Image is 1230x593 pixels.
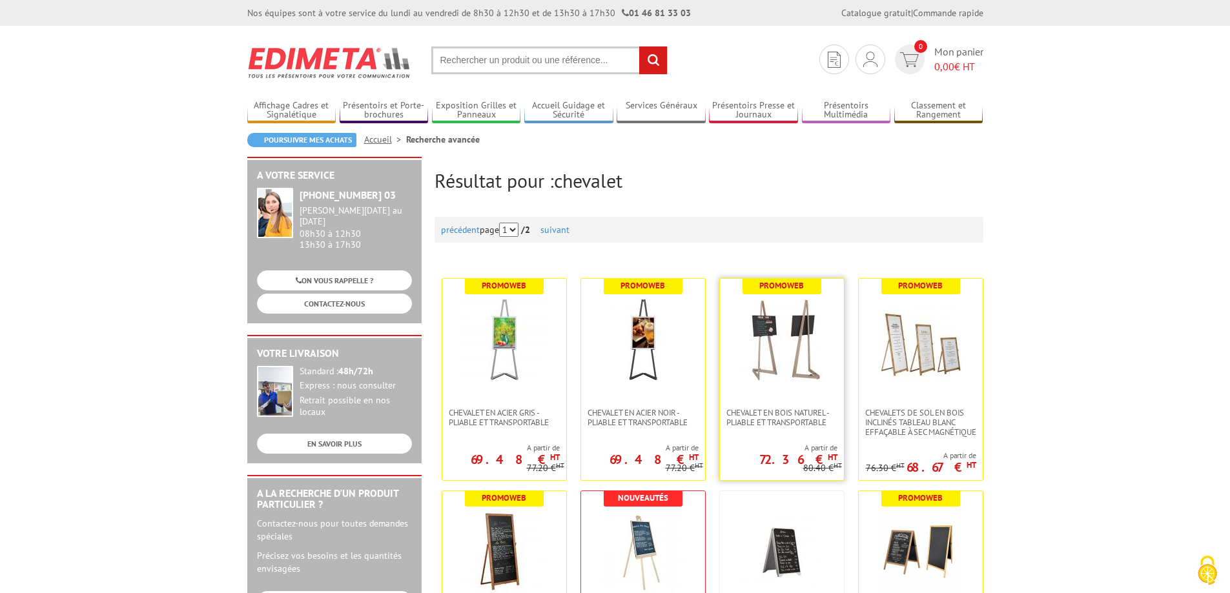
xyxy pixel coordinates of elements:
[462,298,546,382] img: Chevalet en Acier gris - Pliable et transportable
[695,461,703,470] sup: HT
[300,380,412,392] div: Express : nous consulter
[1191,554,1224,587] img: Cookies (fenêtre modale)
[900,52,919,67] img: devis rapide
[866,463,905,473] p: 76.30 €
[894,100,983,121] a: Classement et Rangement
[556,461,564,470] sup: HT
[257,348,412,359] h2: Votre livraison
[866,450,976,461] span: A partir de
[759,280,804,291] b: Promoweb
[540,224,569,236] a: suivant
[432,100,521,121] a: Exposition Grilles et Panneaux
[828,52,841,68] img: devis rapide
[257,549,412,575] p: Précisez vos besoins et les quantités envisagées
[601,298,685,382] img: Chevalet en Acier noir - Pliable et transportable
[617,100,706,121] a: Services Généraux
[639,46,667,74] input: rechercher
[898,492,943,503] b: Promoweb
[828,452,837,463] sup: HT
[898,280,943,291] b: Promoweb
[300,205,412,227] div: [PERSON_NAME][DATE] au [DATE]
[257,366,293,417] img: widget-livraison.jpg
[442,408,566,427] a: Chevalet en Acier gris - Pliable et transportable
[247,133,356,147] a: Poursuivre mes achats
[247,6,691,19] div: Nos équipes sont à votre service du lundi au vendredi de 8h30 à 12h30 et de 13h30 à 17h30
[406,133,480,146] li: Recherche avancée
[934,59,983,74] span: € HT
[1185,549,1230,593] button: Cookies (fenêtre modale)
[340,100,429,121] a: Présentoirs et Porte-brochures
[442,443,560,453] span: A partir de
[441,217,977,243] div: page
[257,170,412,181] h2: A votre service
[865,408,976,437] span: Chevalets de sol en bois inclinés tableau blanc effaçable à sec magnétique
[913,7,983,19] a: Commande rapide
[581,408,705,427] a: Chevalet en Acier noir - Pliable et transportable
[759,456,837,463] p: 72.36 €
[524,100,613,121] a: Accueil Guidage et Sécurité
[841,6,983,19] div: |
[471,456,560,463] p: 69.48 €
[588,408,699,427] span: Chevalet en Acier noir - Pliable et transportable
[726,408,837,427] span: Chevalet en bois naturel - Pliable et transportable
[449,408,560,427] span: Chevalet en Acier gris - Pliable et transportable
[300,366,412,377] div: Standard :
[525,224,530,236] span: 2
[257,294,412,314] a: CONTACTEZ-NOUS
[863,52,877,67] img: devis rapide
[435,170,983,191] h2: Résultat pour :
[257,270,412,290] a: ON VOUS RAPPELLE ?
[247,100,336,121] a: Affichage Cadres et Signalétique
[431,46,668,74] input: Rechercher un produit ou une référence...
[892,45,983,74] a: devis rapide 0 Mon panier 0,00€ HT
[802,100,891,121] a: Présentoirs Multimédia
[914,40,927,53] span: 0
[257,434,412,454] a: EN SAVOIR PLUS
[618,492,668,503] b: Nouveautés
[967,459,976,470] sup: HT
[740,298,824,382] img: Chevalet en bois naturel - Pliable et transportable
[257,517,412,543] p: Contactez-nous pour toutes demandes spéciales
[247,39,412,86] img: Edimeta
[934,60,954,73] span: 0,00
[257,188,293,238] img: widget-service.jpg
[338,365,373,377] strong: 48h/72h
[554,168,622,193] span: chevalet
[300,188,396,201] strong: [PHONE_NUMBER] 03
[666,463,703,473] p: 77.20 €
[610,456,699,463] p: 69.48 €
[834,461,842,470] sup: HT
[689,452,699,463] sup: HT
[550,452,560,463] sup: HT
[907,463,976,471] p: 68.67 €
[803,463,842,473] p: 80.40 €
[257,488,412,510] h2: A la recherche d'un produit particulier ?
[300,395,412,418] div: Retrait possible en nos locaux
[896,461,905,470] sup: HT
[841,7,911,19] a: Catalogue gratuit
[482,492,526,503] b: Promoweb
[720,443,837,453] span: A partir de
[709,100,798,121] a: Présentoirs Presse et Journaux
[581,443,699,453] span: A partir de
[482,280,526,291] b: Promoweb
[300,205,412,250] div: 08h30 à 12h30 13h30 à 17h30
[859,408,983,437] a: Chevalets de sol en bois inclinés tableau blanc effaçable à sec magnétique
[364,134,406,145] a: Accueil
[720,408,844,427] a: Chevalet en bois naturel - Pliable et transportable
[521,224,538,236] strong: /
[879,298,963,382] img: Chevalets de sol en bois inclinés tableau blanc effaçable à sec magnétique
[934,45,983,74] span: Mon panier
[441,224,480,236] a: précédent
[527,463,564,473] p: 77.20 €
[622,7,691,19] strong: 01 46 81 33 03
[620,280,665,291] b: Promoweb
